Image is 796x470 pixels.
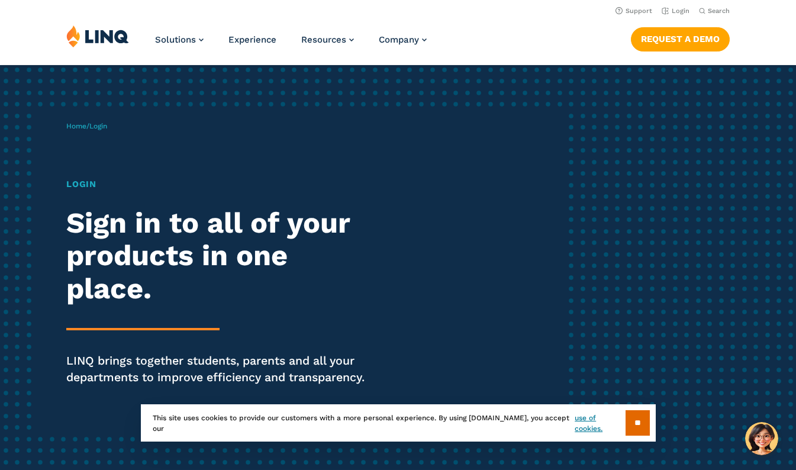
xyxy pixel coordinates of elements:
p: LINQ brings together students, parents and all your departments to improve efficiency and transpa... [66,353,373,386]
a: Request a Demo [631,27,730,51]
a: Login [662,7,689,15]
a: Company [379,34,427,45]
div: This site uses cookies to provide our customers with a more personal experience. By using [DOMAIN... [141,404,656,442]
a: Experience [228,34,276,45]
a: Support [615,7,652,15]
h2: Sign in to all of your products in one place. [66,207,373,305]
button: Open Search Bar [699,7,730,15]
span: Company [379,34,419,45]
span: / [66,122,107,130]
a: Solutions [155,34,204,45]
img: LINQ | K‑12 Software [66,25,129,47]
nav: Button Navigation [631,25,730,51]
a: Resources [301,34,354,45]
h1: Login [66,178,373,191]
span: Resources [301,34,346,45]
span: Login [89,122,107,130]
nav: Primary Navigation [155,25,427,64]
a: use of cookies. [575,413,625,434]
a: Home [66,122,86,130]
span: Search [708,7,730,15]
button: Hello, have a question? Let’s chat. [745,422,778,455]
span: Solutions [155,34,196,45]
